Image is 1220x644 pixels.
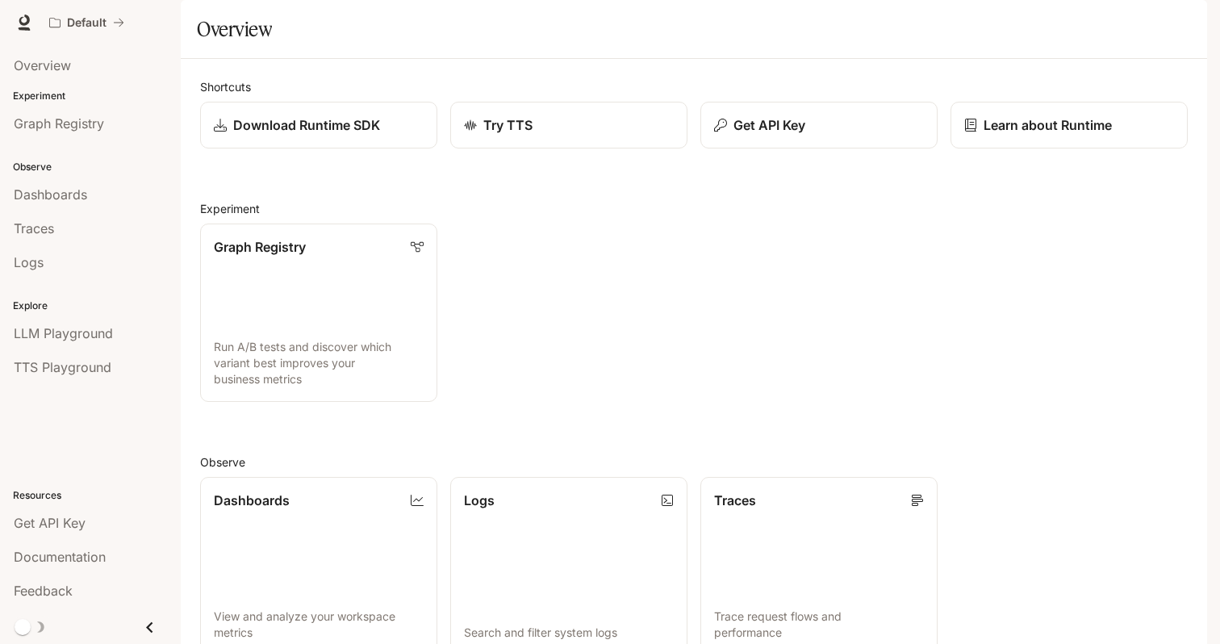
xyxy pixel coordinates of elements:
p: Logs [464,491,495,510]
p: Learn about Runtime [984,115,1112,135]
h2: Experiment [200,200,1188,217]
button: All workspaces [42,6,132,39]
h2: Observe [200,454,1188,470]
a: Graph RegistryRun A/B tests and discover which variant best improves your business metrics [200,224,437,402]
h1: Overview [197,13,272,45]
p: Trace request flows and performance [714,608,924,641]
a: Try TTS [450,102,687,148]
p: Get API Key [733,115,805,135]
a: Learn about Runtime [951,102,1188,148]
p: Try TTS [483,115,533,135]
p: Graph Registry [214,237,306,257]
a: Download Runtime SDK [200,102,437,148]
h2: Shortcuts [200,78,1188,95]
p: Download Runtime SDK [233,115,380,135]
p: Run A/B tests and discover which variant best improves your business metrics [214,339,424,387]
button: Get API Key [700,102,938,148]
p: Search and filter system logs [464,625,674,641]
p: View and analyze your workspace metrics [214,608,424,641]
p: Traces [714,491,756,510]
p: Default [67,16,107,30]
p: Dashboards [214,491,290,510]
